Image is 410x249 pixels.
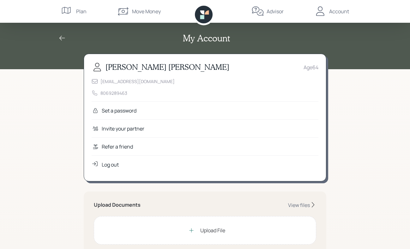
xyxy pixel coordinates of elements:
h3: [PERSON_NAME] [PERSON_NAME] [106,63,229,72]
div: Upload File [200,227,225,234]
div: View files [288,202,310,209]
div: Move Money [132,8,161,15]
div: Log out [102,161,119,168]
div: 8069289463 [100,90,127,96]
div: [EMAIL_ADDRESS][DOMAIN_NAME] [100,78,175,85]
div: Account [329,8,349,15]
div: Invite your partner [102,125,144,132]
h5: Upload Documents [94,202,141,208]
div: Plan [76,8,87,15]
div: Age 64 [304,64,318,71]
div: Refer a friend [102,143,133,150]
h2: My Account [183,33,230,44]
div: Advisor [267,8,284,15]
div: Set a password [102,107,136,114]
